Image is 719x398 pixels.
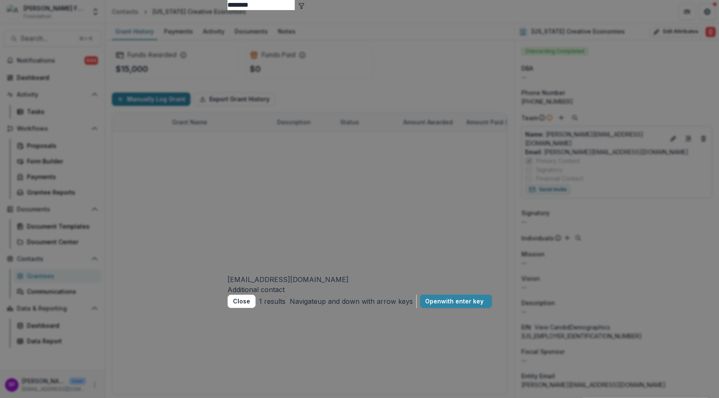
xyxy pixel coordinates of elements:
[259,297,262,306] span: 1
[227,295,256,308] button: Close
[420,295,492,308] button: Openwith enter key
[227,274,492,285] div: [EMAIL_ADDRESS][DOMAIN_NAME]
[264,297,285,306] span: results
[441,298,484,305] span: with enter key
[317,296,413,306] span: up and down with arrow keys
[227,285,285,294] span: Additional contact
[290,296,317,306] span: Navigate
